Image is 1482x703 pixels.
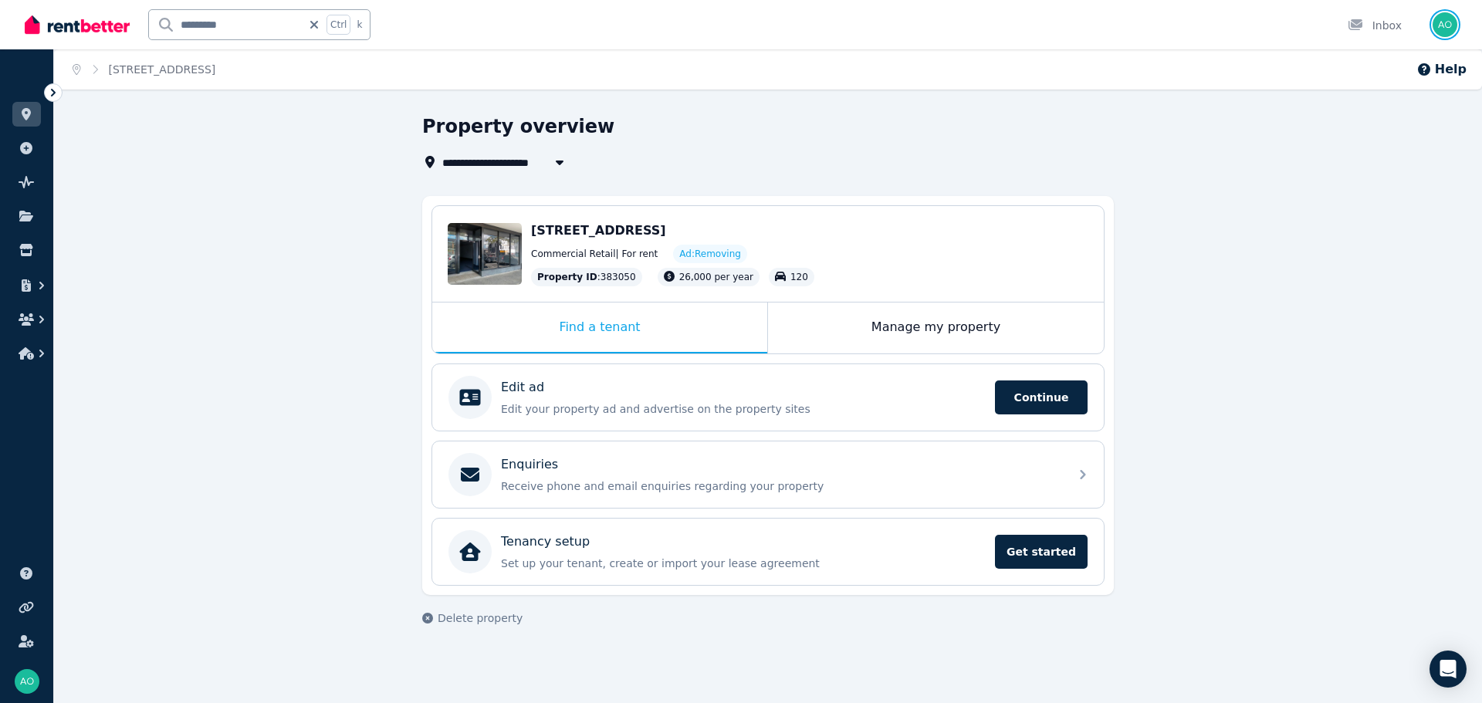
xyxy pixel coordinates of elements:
[537,271,597,283] span: Property ID
[432,302,767,353] div: Find a tenant
[422,610,523,626] button: Delete property
[501,378,544,397] p: Edit ad
[422,114,614,139] h1: Property overview
[531,223,666,238] span: [STREET_ADDRESS]
[432,441,1104,508] a: EnquiriesReceive phone and email enquiries regarding your property
[1348,18,1402,33] div: Inbox
[501,455,558,474] p: Enquiries
[501,532,590,551] p: Tenancy setup
[109,63,216,76] a: [STREET_ADDRESS]
[531,268,642,286] div: : 383050
[1416,60,1467,79] button: Help
[679,272,753,282] span: 26,000 per year
[54,49,234,90] nav: Breadcrumb
[1433,12,1457,37] img: andy osinski
[768,302,1104,353] div: Manage my property
[1430,651,1467,688] div: Open Intercom Messenger
[501,401,986,417] p: Edit your property ad and advertise on the property sites
[438,610,523,626] span: Delete property
[432,364,1104,431] a: Edit adEdit your property ad and advertise on the property sitesContinue
[15,669,39,694] img: andy osinski
[501,478,1060,494] p: Receive phone and email enquiries regarding your property
[790,272,808,282] span: 120
[327,15,350,35] span: Ctrl
[679,248,741,260] span: Ad: Removing
[25,13,130,36] img: RentBetter
[995,535,1088,569] span: Get started
[357,19,362,31] span: k
[501,556,986,571] p: Set up your tenant, create or import your lease agreement
[432,519,1104,585] a: Tenancy setupSet up your tenant, create or import your lease agreementGet started
[531,248,658,260] span: Commercial Retail | For rent
[995,380,1088,414] span: Continue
